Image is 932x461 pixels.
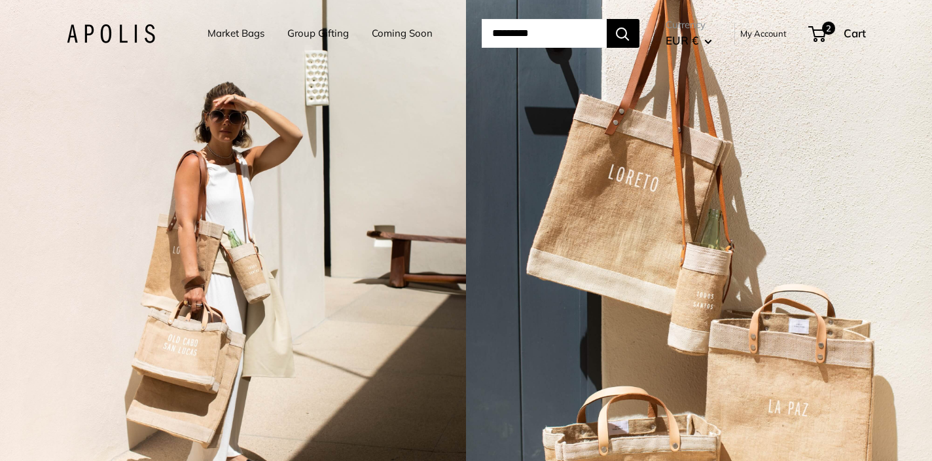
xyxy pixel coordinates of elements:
img: Apolis [67,24,155,43]
a: My Account [740,26,787,41]
button: Search [607,19,639,48]
a: Group Gifting [287,24,349,43]
span: EUR € [666,33,698,47]
span: Cart [844,26,866,40]
a: Market Bags [207,24,264,43]
a: 2 Cart [810,23,866,44]
span: Currency [666,16,712,34]
a: Coming Soon [372,24,433,43]
button: EUR € [666,30,712,51]
span: 2 [821,22,834,35]
input: Search... [482,19,607,48]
